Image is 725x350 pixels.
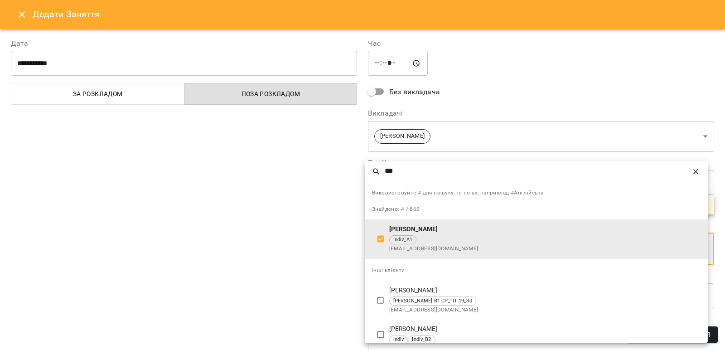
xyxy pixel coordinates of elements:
[390,297,476,305] span: [PERSON_NAME] В1 СР_ПТ 19_30
[390,336,408,344] span: indiv
[389,286,701,295] p: [PERSON_NAME]
[372,267,405,273] span: Інші клієнти
[389,325,701,334] p: [PERSON_NAME]
[389,244,701,253] span: [EMAIL_ADDRESS][DOMAIN_NAME]
[372,189,701,198] span: Використовуйте # для пошуку по тегах, наприклад #Англійська
[389,225,701,234] p: [PERSON_NAME]
[408,336,435,344] span: Indiv_B2
[389,306,701,315] span: [EMAIL_ADDRESS][DOMAIN_NAME]
[390,236,416,244] span: Indiv_A1
[372,206,420,212] span: Знайдено: 4 / 862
